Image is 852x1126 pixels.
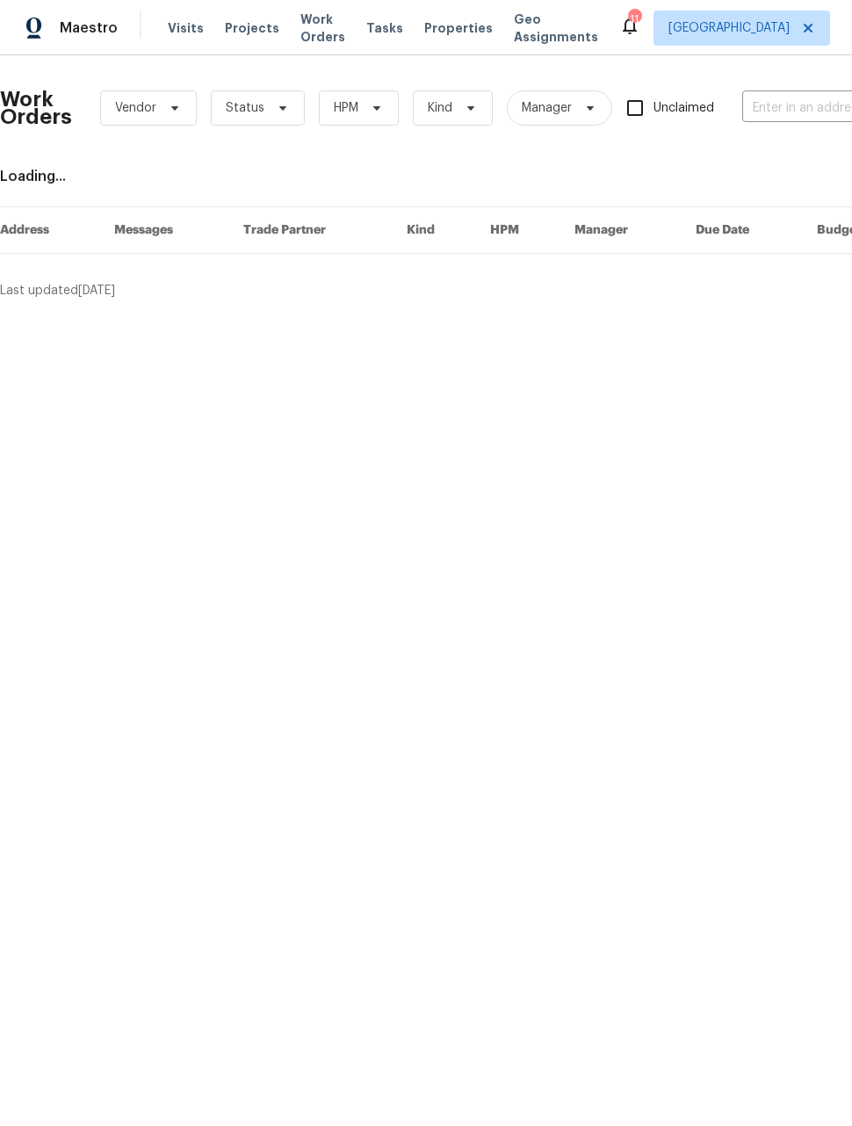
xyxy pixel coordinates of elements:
[476,207,560,254] th: HPM
[628,11,640,28] div: 11
[682,207,803,254] th: Due Date
[60,19,118,37] span: Maestro
[100,207,229,254] th: Messages
[668,19,790,37] span: [GEOGRAPHIC_DATA]
[229,207,394,254] th: Trade Partner
[393,207,476,254] th: Kind
[514,11,598,46] span: Geo Assignments
[168,19,204,37] span: Visits
[653,99,714,118] span: Unclaimed
[115,99,156,117] span: Vendor
[366,22,403,34] span: Tasks
[300,11,345,46] span: Work Orders
[560,207,682,254] th: Manager
[78,285,115,297] span: [DATE]
[334,99,358,117] span: HPM
[424,19,493,37] span: Properties
[225,19,279,37] span: Projects
[428,99,452,117] span: Kind
[522,99,572,117] span: Manager
[226,99,264,117] span: Status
